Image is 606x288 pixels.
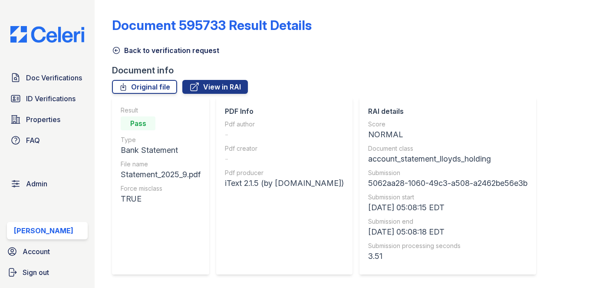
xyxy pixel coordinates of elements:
[121,169,201,181] div: Statement_2025_9.pdf
[225,153,344,165] div: -
[225,129,344,141] div: -
[26,73,82,83] span: Doc Verifications
[7,69,88,86] a: Doc Verifications
[121,144,201,156] div: Bank Statement
[368,106,527,116] div: RAI details
[368,153,527,165] div: account_statement_lloyds_holding
[7,111,88,128] a: Properties
[368,250,527,262] div: 3.51
[225,106,344,116] div: PDF Info
[26,135,40,146] span: FAQ
[3,26,91,43] img: CE_Logo_Blue-a8612792a0a2168367f1c8372b55b34899dd931a85d93a1a3d3e32e68fde9ad4.png
[121,160,201,169] div: File name
[368,169,527,177] div: Submission
[225,169,344,177] div: Pdf producer
[225,144,344,153] div: Pdf creator
[368,120,527,129] div: Score
[3,243,91,260] a: Account
[112,80,177,94] a: Original file
[368,129,527,141] div: NORMAL
[225,177,344,189] div: iText 2.1.5 (by [DOMAIN_NAME])
[121,184,201,193] div: Force misclass
[368,217,527,226] div: Submission end
[7,132,88,149] a: FAQ
[121,193,201,205] div: TRUE
[7,90,88,107] a: ID Verifications
[121,136,201,144] div: Type
[112,45,219,56] a: Back to verification request
[368,226,527,238] div: [DATE] 05:08:18 EDT
[23,267,49,278] span: Sign out
[23,246,50,257] span: Account
[7,175,88,192] a: Admin
[26,93,76,104] span: ID Verifications
[368,193,527,202] div: Submission start
[112,64,589,76] div: Document info
[368,177,527,189] div: 5062aa28-1060-49c3-a508-a2462be56e3b
[26,114,60,125] span: Properties
[14,225,73,236] div: [PERSON_NAME]
[112,17,312,33] a: Document 595733 Result Details
[368,242,527,250] div: Submission processing seconds
[3,264,91,281] a: Sign out
[121,106,201,115] div: Result
[368,144,527,153] div: Document class
[182,80,248,94] a: View in RAI
[225,120,344,129] div: Pdf author
[368,202,527,214] div: [DATE] 05:08:15 EDT
[26,179,47,189] span: Admin
[121,116,155,130] div: Pass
